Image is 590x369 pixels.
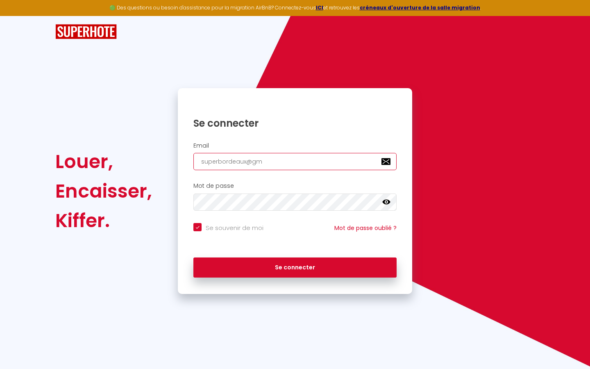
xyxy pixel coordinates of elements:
[316,4,323,11] a: ICI
[55,206,152,235] div: Kiffer.
[55,24,117,39] img: SuperHote logo
[360,4,480,11] a: créneaux d'ouverture de la salle migration
[193,182,397,189] h2: Mot de passe
[7,3,31,28] button: Ouvrir le widget de chat LiveChat
[334,224,397,232] a: Mot de passe oublié ?
[193,117,397,130] h1: Se connecter
[193,257,397,278] button: Se connecter
[193,142,397,149] h2: Email
[55,176,152,206] div: Encaisser,
[193,153,397,170] input: Ton Email
[55,147,152,176] div: Louer,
